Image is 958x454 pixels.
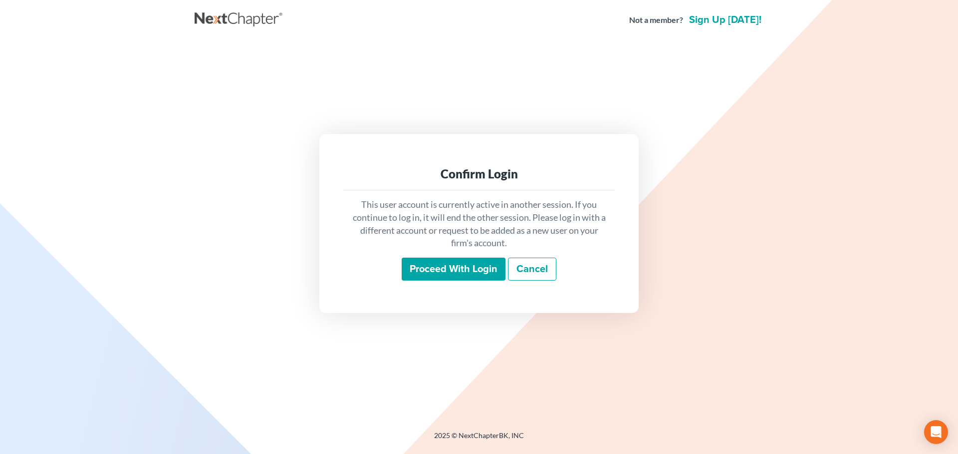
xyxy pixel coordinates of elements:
[508,258,556,281] a: Cancel
[195,431,763,449] div: 2025 © NextChapterBK, INC
[687,15,763,25] a: Sign up [DATE]!
[351,198,607,250] p: This user account is currently active in another session. If you continue to log in, it will end ...
[402,258,505,281] input: Proceed with login
[924,420,948,444] div: Open Intercom Messenger
[629,14,683,26] strong: Not a member?
[351,166,607,182] div: Confirm Login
